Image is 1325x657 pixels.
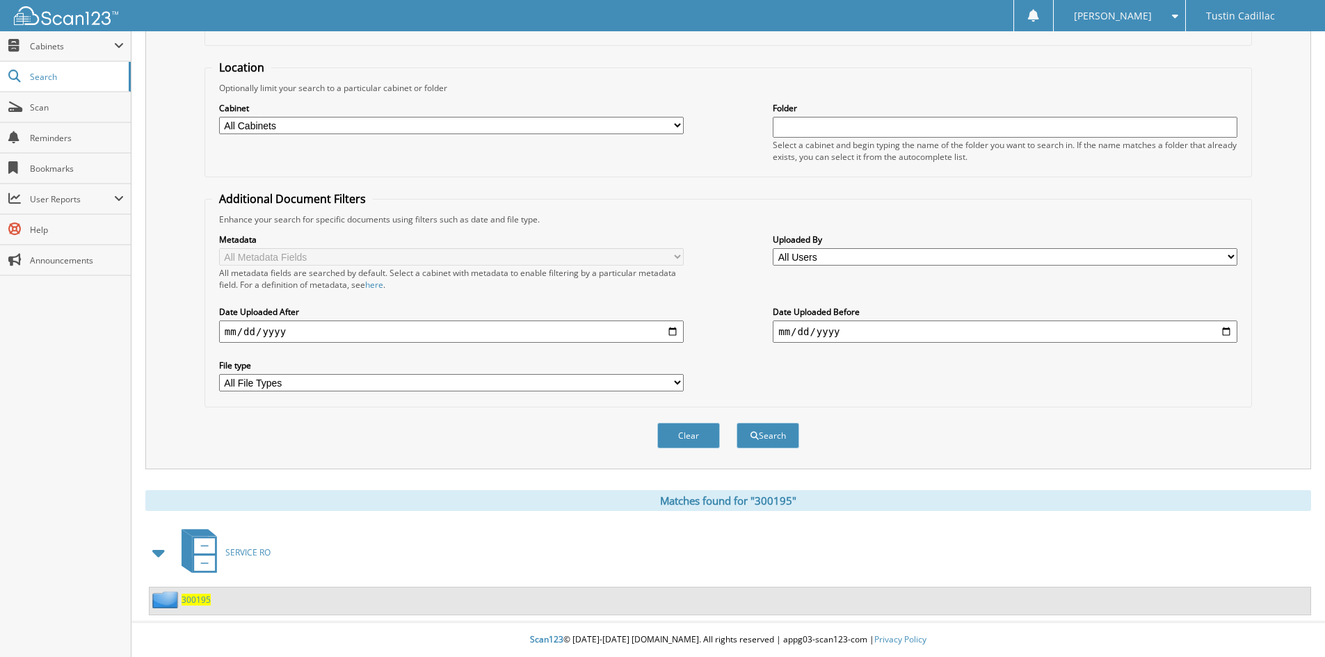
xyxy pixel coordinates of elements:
label: Cabinet [219,102,684,114]
span: [PERSON_NAME] [1074,12,1152,20]
a: 300195 [182,594,211,606]
iframe: Chat Widget [1255,590,1325,657]
span: User Reports [30,193,114,205]
button: Search [737,423,799,448]
div: Enhance your search for specific documents using filters such as date and file type. [212,213,1244,225]
a: Privacy Policy [874,633,926,645]
span: Cabinets [30,40,114,52]
div: Select a cabinet and begin typing the name of the folder you want to search in. If the name match... [773,139,1237,163]
input: end [773,321,1237,343]
div: © [DATE]-[DATE] [DOMAIN_NAME]. All rights reserved | appg03-scan123-com | [131,623,1325,657]
a: here [365,279,383,291]
button: Clear [657,423,720,448]
legend: Location [212,60,271,75]
div: Matches found for "300195" [145,490,1311,511]
span: Announcements [30,254,124,266]
label: Date Uploaded Before [773,306,1237,318]
legend: Additional Document Filters [212,191,373,206]
span: Search [30,71,122,83]
div: All metadata fields are searched by default. Select a cabinet with metadata to enable filtering b... [219,267,684,291]
span: Scan123 [530,633,563,645]
label: Date Uploaded After [219,306,684,318]
a: SERVICE RO [173,525,271,580]
span: Reminders [30,132,124,144]
img: scan123-logo-white.svg [14,6,118,25]
label: Uploaded By [773,234,1237,245]
input: start [219,321,684,343]
span: Help [30,224,124,236]
span: Scan [30,102,124,113]
label: File type [219,359,684,371]
span: Tustin Cadillac [1206,12,1275,20]
img: folder2.png [152,591,182,608]
span: Bookmarks [30,163,124,175]
label: Metadata [219,234,684,245]
div: Optionally limit your search to a particular cabinet or folder [212,82,1244,94]
label: Folder [773,102,1237,114]
span: SERVICE RO [225,546,271,558]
